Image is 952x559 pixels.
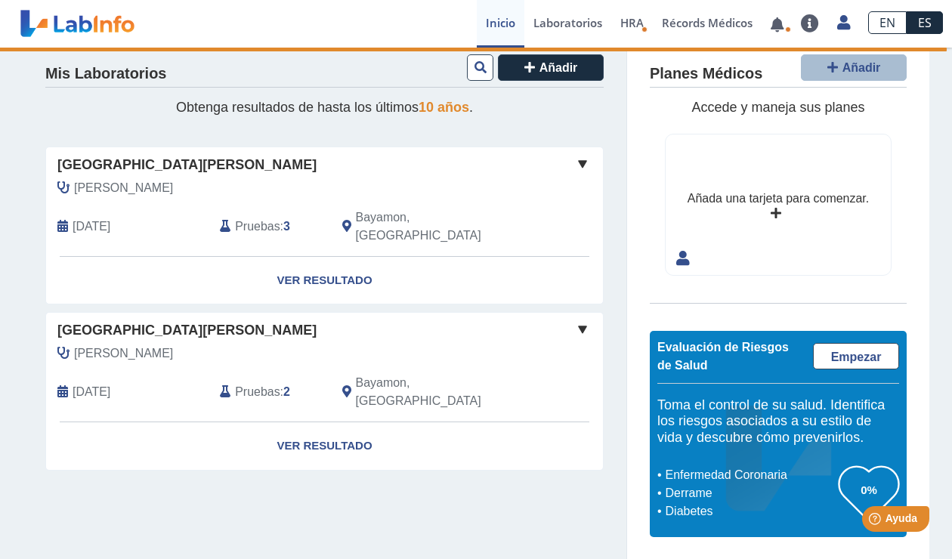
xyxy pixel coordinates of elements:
span: Accede y maneja sus planes [691,100,864,115]
span: Cabrera Rodriguez, Pilar [74,179,173,197]
div: Añada una tarjeta para comenzar. [688,190,869,208]
span: 2025-08-09 [73,218,110,236]
li: Diabetes [661,502,839,520]
h3: 0% [839,480,899,499]
h5: Toma el control de su salud. Identifica los riesgos asociados a su estilo de vida y descubre cómo... [657,397,899,446]
span: Pruebas [235,383,280,401]
span: Evaluación de Riesgos de Salud [657,341,789,372]
span: 2025-05-07 [73,383,110,401]
b: 2 [283,385,290,398]
span: Añadir [539,61,578,74]
span: Bayamon, PR [356,208,523,245]
h4: Mis Laboratorios [45,65,166,83]
a: Empezar [813,343,899,369]
b: 3 [283,220,290,233]
span: Pruebas [235,218,280,236]
span: Bayamon, PR [356,374,523,410]
span: HRA [620,15,644,30]
a: Ver Resultado [46,422,603,470]
button: Añadir [801,54,907,81]
span: 10 años [419,100,469,115]
span: Cabrera Rodriguez, Pilar [74,344,173,363]
a: EN [868,11,907,34]
span: Obtenga resultados de hasta los últimos . [176,100,473,115]
a: ES [907,11,943,34]
h4: Planes Médicos [650,65,762,83]
span: Añadir [842,61,881,74]
li: Derrame [661,484,839,502]
button: Añadir [498,54,604,81]
iframe: Help widget launcher [818,500,935,542]
span: Empezar [831,351,882,363]
span: [GEOGRAPHIC_DATA][PERSON_NAME] [57,320,317,341]
div: : [209,208,330,245]
a: Ver Resultado [46,257,603,304]
li: Enfermedad Coronaria [661,466,839,484]
span: [GEOGRAPHIC_DATA][PERSON_NAME] [57,155,317,175]
div: : [209,374,330,410]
